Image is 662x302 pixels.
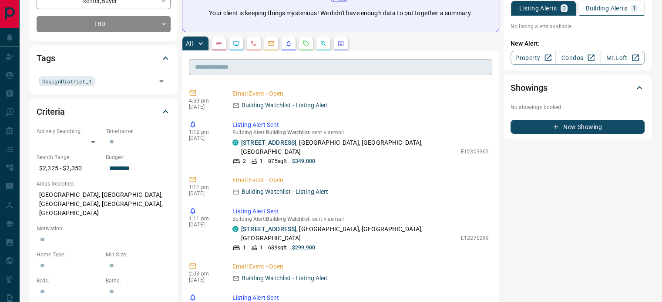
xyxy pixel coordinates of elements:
p: Min Size: [106,251,171,259]
p: $349,000 [292,157,315,165]
div: TBD [37,16,171,32]
p: 1 [632,5,636,11]
p: Search Range: [37,153,101,161]
button: Open [155,75,168,87]
a: Condos [555,51,600,65]
p: Email Event - Open [232,176,489,185]
p: [DATE] [189,190,219,196]
p: Building Watchlist - Listing Alert [242,187,328,196]
p: Email Event - Open [232,89,489,98]
p: New Alert: [511,39,645,48]
p: 689 sqft [268,244,287,252]
p: 1 [260,157,263,165]
p: Areas Searched: [37,180,171,188]
p: 875 sqft [268,157,287,165]
p: Beds: [37,277,101,285]
p: No showings booked [511,103,645,111]
p: 4:59 pm [189,98,219,104]
p: 2 [243,157,246,165]
button: New Showing [511,120,645,134]
span: DesignDistrict_1 [42,77,92,86]
p: 2:03 pm [189,271,219,277]
p: Building Alerts [586,5,627,11]
svg: Opportunities [320,40,327,47]
p: 1 [243,244,246,252]
p: [DATE] [189,277,219,283]
svg: Listing Alerts [285,40,292,47]
p: Listing Alert Sent [232,207,489,216]
a: Mr.Loft [600,51,645,65]
p: 1:12 pm [189,129,219,135]
p: E12303362 [461,148,489,156]
span: Building Watchlist [266,216,309,222]
div: condos.ca [232,139,239,146]
h2: Showings [511,81,548,95]
svg: Lead Browsing Activity [233,40,240,47]
p: Building Alert : - sent via email [232,216,489,222]
svg: Emails [268,40,275,47]
svg: Agent Actions [337,40,344,47]
p: No listing alerts available [511,23,645,30]
p: All [186,40,193,46]
p: 0 [562,5,566,11]
svg: Notes [215,40,222,47]
p: $2,325 - $2,350 [37,161,101,176]
p: Listing Alerts [519,5,557,11]
a: [STREET_ADDRESS] [241,139,296,146]
p: Email Event - Open [232,262,489,271]
div: Criteria [37,101,171,122]
p: Listing Alert Sent [232,120,489,129]
p: , [GEOGRAPHIC_DATA], [GEOGRAPHIC_DATA], [GEOGRAPHIC_DATA] [241,138,457,156]
p: 1:11 pm [189,216,219,222]
p: Motivation: [37,225,171,232]
p: Building Watchlist - Listing Alert [242,274,328,283]
p: 1:11 pm [189,184,219,190]
p: Home Type: [37,251,101,259]
p: [DATE] [189,135,219,141]
svg: Requests [302,40,309,47]
a: [STREET_ADDRESS] [241,226,296,232]
p: , [GEOGRAPHIC_DATA], [GEOGRAPHIC_DATA], [GEOGRAPHIC_DATA] [241,225,457,243]
p: Building Alert : - sent via email [232,129,489,136]
p: E12270299 [461,234,489,242]
p: Budget: [106,153,171,161]
p: Actively Searching: [37,127,101,135]
p: $299,900 [292,244,315,252]
p: [DATE] [189,104,219,110]
div: condos.ca [232,226,239,232]
h2: Tags [37,51,55,65]
p: Building Watchlist - Listing Alert [242,101,328,110]
p: Timeframe: [106,127,171,135]
a: Property [511,51,555,65]
p: Your client is keeping things mysterious! We didn't have enough data to put together a summary. [209,9,472,18]
span: Building Watchlist [266,129,309,136]
h2: Criteria [37,105,65,119]
div: Tags [37,48,171,69]
p: [DATE] [189,222,219,228]
div: Showings [511,77,645,98]
p: 1 [260,244,263,252]
p: [GEOGRAPHIC_DATA], [GEOGRAPHIC_DATA], [GEOGRAPHIC_DATA], [GEOGRAPHIC_DATA], [GEOGRAPHIC_DATA] [37,188,171,220]
svg: Calls [250,40,257,47]
p: Baths: [106,277,171,285]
